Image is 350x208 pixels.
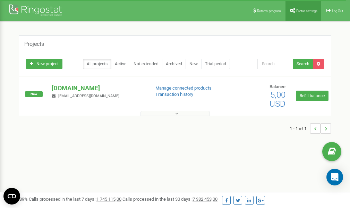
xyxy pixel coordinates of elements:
a: Manage connected products [155,85,212,91]
a: New [186,59,202,69]
a: Transaction history [155,92,193,97]
u: 7 382 453,00 [193,197,217,202]
p: [DOMAIN_NAME] [52,84,144,93]
span: Referral program [257,9,281,13]
button: Search [293,59,313,69]
a: All projects [83,59,111,69]
h5: Projects [24,41,44,47]
u: 1 745 115,00 [96,197,121,202]
span: [EMAIL_ADDRESS][DOMAIN_NAME] [58,94,119,98]
span: Calls processed in the last 7 days : [29,197,121,202]
a: Not extended [130,59,162,69]
a: New project [26,59,62,69]
nav: ... [290,116,331,141]
span: 5,00 USD [270,90,285,109]
div: Open Intercom Messenger [326,169,343,185]
span: New [25,91,43,97]
span: 1 - 1 of 1 [290,123,310,134]
a: Archived [162,59,186,69]
span: Profile settings [296,9,317,13]
span: Log Out [332,9,343,13]
a: Refill balance [296,91,328,101]
input: Search [257,59,293,69]
a: Trial period [201,59,230,69]
span: Balance [270,84,285,89]
span: Calls processed in the last 30 days : [122,197,217,202]
button: Open CMP widget [3,188,20,205]
a: Active [111,59,130,69]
